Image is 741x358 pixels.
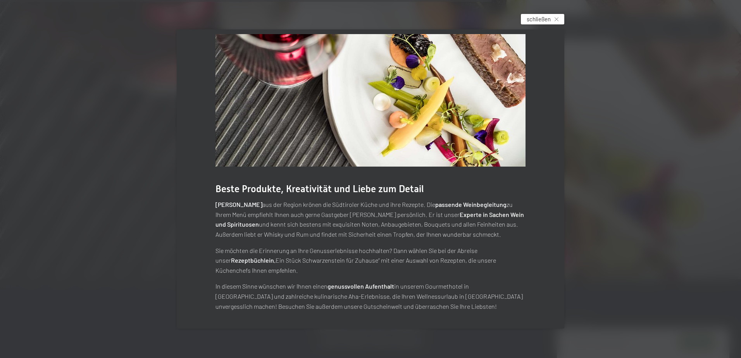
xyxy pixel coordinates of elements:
p: In diesem Sinne wünschen wir Ihnen einen in unserem Gourmethotel in [GEOGRAPHIC_DATA] und zahlrei... [215,281,526,311]
strong: Rezeptbüchlein [231,256,274,264]
strong: passende Weinbegleitung [435,201,507,208]
img: Südtiroler Küche im Hotel Schwarzenstein genießen [215,34,526,167]
p: aus der Region krönen die Südtiroler Küche und ihre Rezepte. Die zu Ihrem Menü empfiehlt Ihnen au... [215,200,526,239]
p: Sie möchten die Erinnerung an Ihre Genusserlebnisse hochhalten? Dann wählen Sie bei der Abreise u... [215,246,526,275]
span: schließen [527,15,551,23]
strong: [PERSON_NAME] [215,201,262,208]
strong: genussvollen Aufenthalt [327,282,394,290]
span: Beste Produkte, Kreativität und Liebe zum Detail [215,183,424,194]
